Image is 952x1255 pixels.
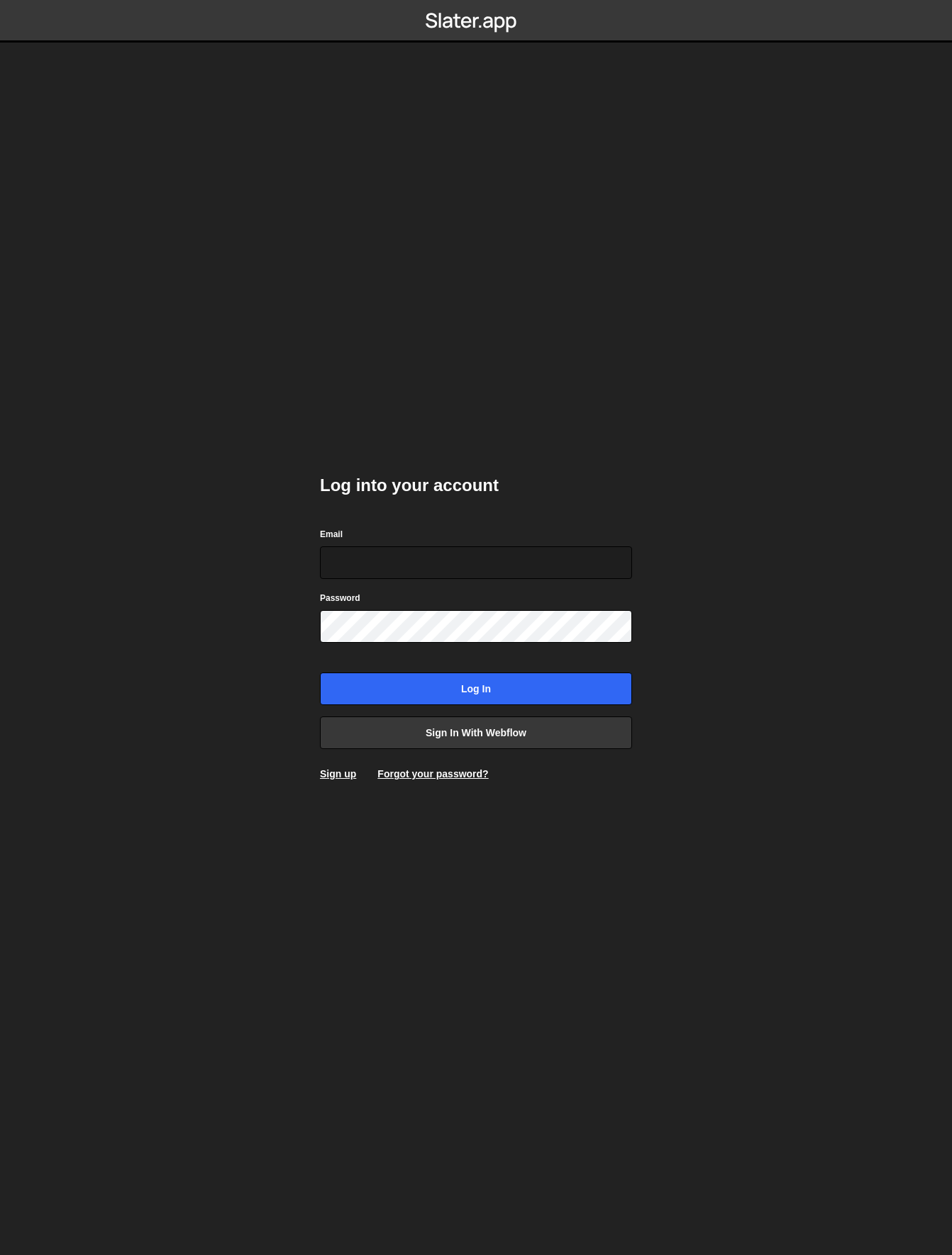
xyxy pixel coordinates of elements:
label: Password [320,591,360,605]
label: Email [320,527,343,541]
a: Sign up [320,768,356,780]
a: Forgot your password? [377,768,488,780]
input: Log in [320,672,632,705]
h2: Log into your account [320,474,632,497]
a: Sign in with Webflow [320,716,632,749]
